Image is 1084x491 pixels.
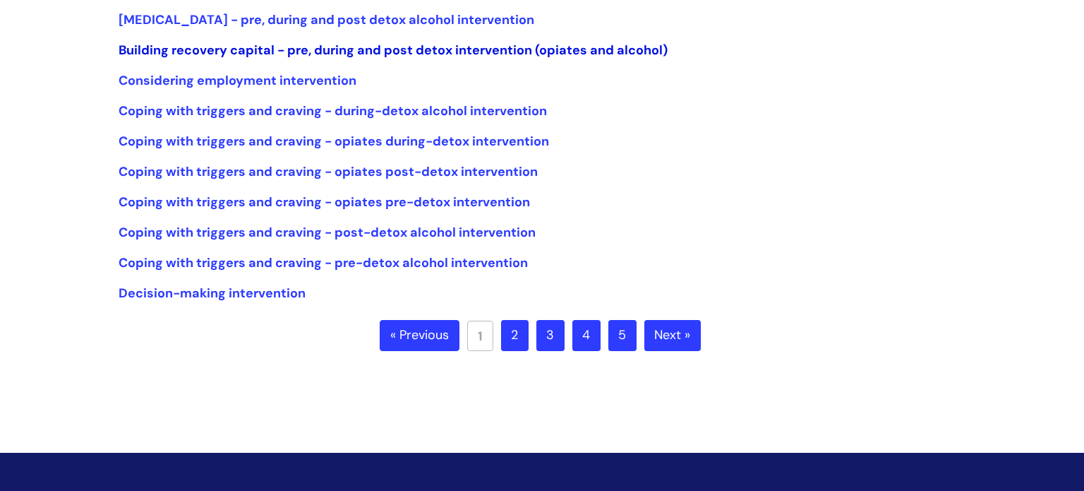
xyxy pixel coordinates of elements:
[119,285,306,302] a: Decision-making intervention
[119,42,668,59] a: Building recovery capital - pre, during and post detox intervention (opiates and alcohol)
[119,163,538,180] a: Coping with triggers and craving - opiates post-detox intervention
[608,320,637,351] a: 5
[119,11,534,28] a: [MEDICAL_DATA] - pre, during and post detox alcohol intervention
[119,224,536,241] a: Coping with triggers and craving - post-detox alcohol intervention
[119,254,528,271] a: Coping with triggers and craving - pre-detox alcohol intervention
[467,321,493,351] a: 1
[644,320,701,351] a: Next »
[119,72,356,89] a: Considering employment intervention
[536,320,565,351] a: 3
[572,320,601,351] a: 4
[119,194,530,211] a: Coping with triggers and craving - opiates pre-detox intervention
[119,102,547,119] a: Coping with triggers and craving - during-detox alcohol intervention
[119,133,549,150] a: Coping with triggers and craving - opiates during-detox intervention
[380,320,459,351] a: « Previous
[501,320,529,351] a: 2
